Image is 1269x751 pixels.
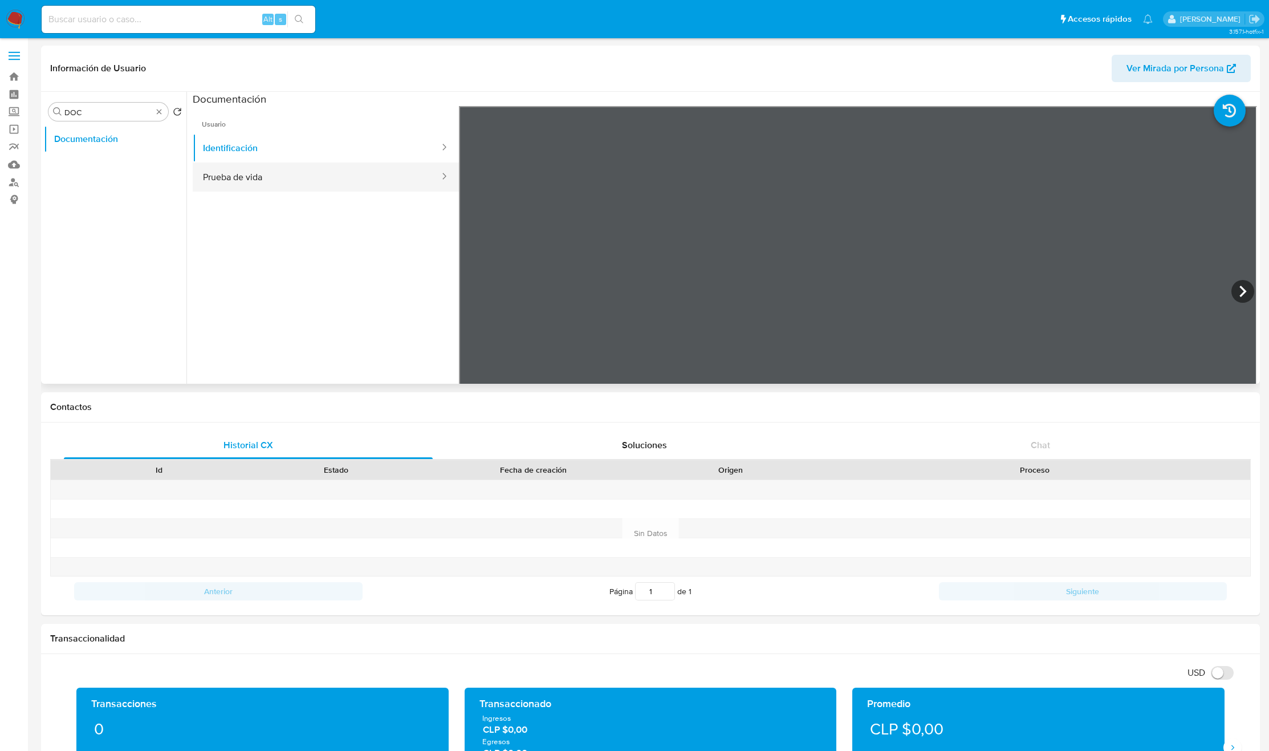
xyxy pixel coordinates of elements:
span: Soluciones [622,439,667,452]
span: Historial CX [223,439,273,452]
span: Página de [609,582,692,600]
span: s [279,14,282,25]
div: Fecha de creación [433,464,634,476]
input: Buscar [64,107,152,117]
a: Notificaciones [1143,14,1153,24]
div: Id [79,464,240,476]
span: Alt [263,14,272,25]
h1: Transaccionalidad [50,633,1251,644]
button: Ver Mirada por Persona [1112,55,1251,82]
p: nicolas.luzardo@mercadolibre.com [1180,14,1244,25]
div: Estado [256,464,417,476]
button: Buscar [53,107,62,116]
button: Volver al orden por defecto [173,107,182,120]
span: Ver Mirada por Persona [1126,55,1224,82]
button: search-icon [287,11,311,27]
button: Anterior [74,582,363,600]
span: Chat [1031,439,1050,452]
button: Borrar [154,107,164,116]
input: Buscar usuario o caso... [42,12,315,27]
span: 1 [689,586,692,597]
div: Origen [650,464,811,476]
span: Accesos rápidos [1068,13,1132,25]
h1: Información de Usuario [50,63,146,74]
button: Documentación [44,125,186,153]
button: Siguiente [939,582,1227,600]
a: Salir [1248,13,1260,25]
h1: Contactos [50,401,1251,413]
div: Proceso [827,464,1242,476]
